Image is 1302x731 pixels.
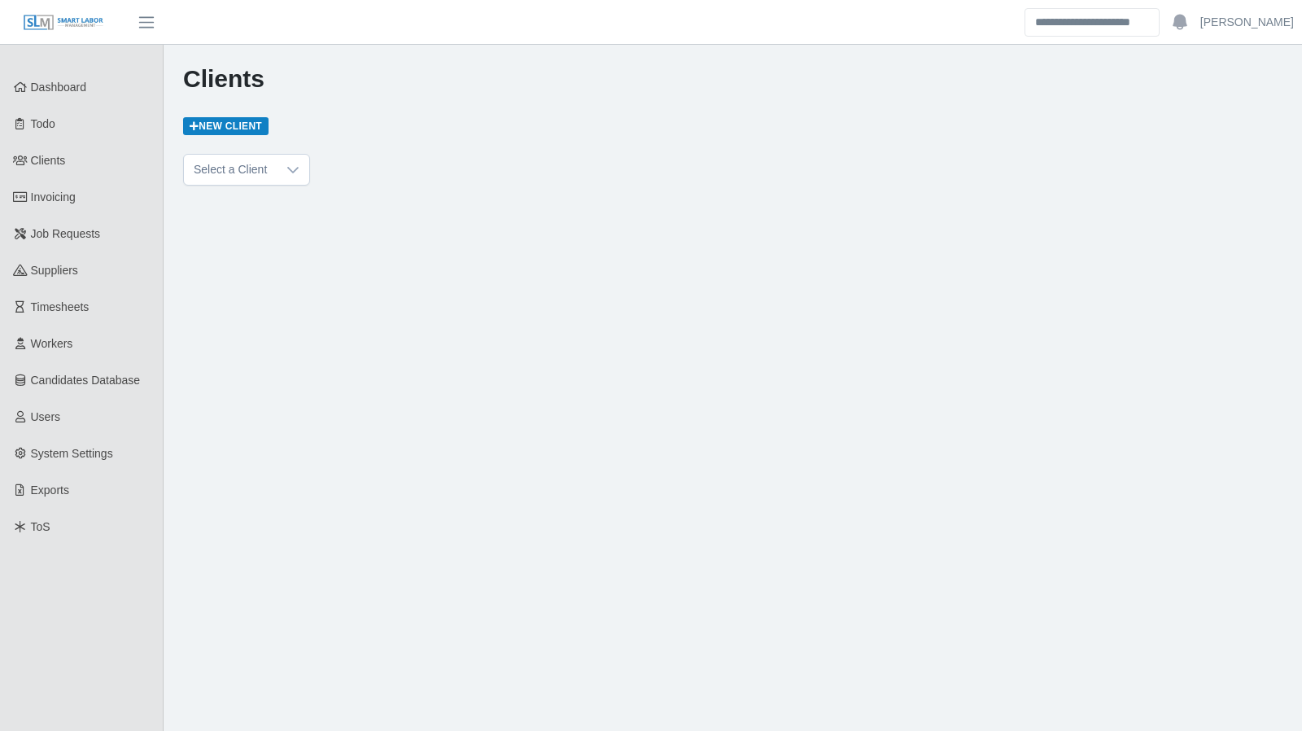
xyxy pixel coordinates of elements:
h1: Clients [183,64,1282,94]
span: Suppliers [31,264,78,277]
span: Candidates Database [31,374,141,387]
span: Select a Client [184,155,277,185]
span: Users [31,410,61,423]
span: Clients [31,154,66,167]
span: ToS [31,520,50,533]
input: Search [1025,8,1160,37]
span: Timesheets [31,300,90,313]
span: Dashboard [31,81,87,94]
span: System Settings [31,447,113,460]
span: Exports [31,484,69,497]
span: Todo [31,117,55,130]
img: SLM Logo [23,14,104,32]
span: Job Requests [31,227,101,240]
a: New Client [183,117,269,135]
span: Invoicing [31,190,76,204]
span: Workers [31,337,73,350]
a: [PERSON_NAME] [1200,14,1294,31]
